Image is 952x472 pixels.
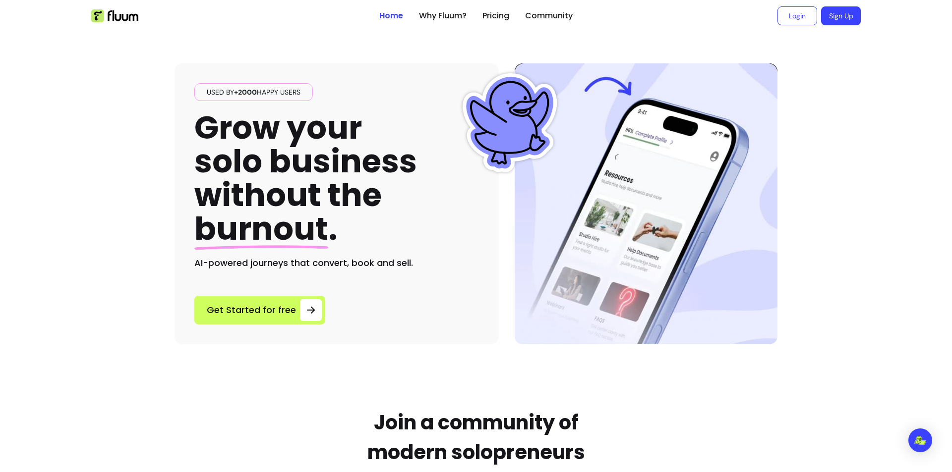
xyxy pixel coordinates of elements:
[821,6,861,25] a: Sign Up
[91,9,138,22] img: Fluum Logo
[207,303,296,317] span: Get Started for free
[482,10,509,22] a: Pricing
[777,6,817,25] a: Login
[460,73,559,172] img: Fluum Duck sticker
[379,10,403,22] a: Home
[194,256,479,270] h2: AI-powered journeys that convert, book and sell.
[234,88,257,97] span: +2000
[194,296,325,324] a: Get Started for free
[908,428,932,452] div: Open Intercom Messenger
[419,10,467,22] a: Why Fluum?
[203,87,304,97] span: Used by happy users
[194,207,328,251] span: burnout
[367,408,585,467] h2: Join a community of modern solopreneurs
[194,111,417,246] h1: Grow your solo business without the .
[525,10,573,22] a: Community
[515,63,777,344] img: Hero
